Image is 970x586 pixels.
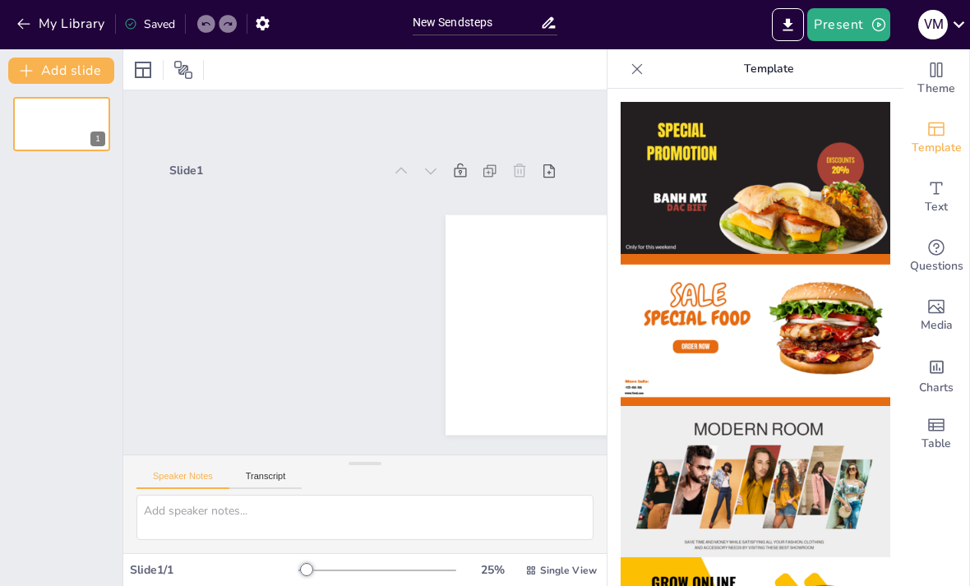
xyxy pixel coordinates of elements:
[621,102,890,254] img: thumb-1.png
[304,53,459,223] div: Slide 1
[12,11,112,37] button: My Library
[903,168,969,227] div: Add text boxes
[918,10,948,39] div: V M
[772,8,804,41] button: Export to PowerPoint
[13,97,110,151] div: 1
[910,257,963,275] span: Questions
[90,132,105,146] div: 1
[919,379,954,397] span: Charts
[621,254,890,406] img: thumb-2.png
[136,471,229,489] button: Speaker Notes
[918,8,948,41] button: V M
[650,49,887,89] p: Template
[921,316,953,335] span: Media
[807,8,889,41] button: Present
[130,57,156,83] div: Layout
[173,60,193,80] span: Position
[124,16,175,32] div: Saved
[912,139,962,157] span: Template
[903,286,969,345] div: Add images, graphics, shapes or video
[903,404,969,464] div: Add a table
[130,562,298,578] div: Slide 1 / 1
[921,435,951,453] span: Table
[229,471,303,489] button: Transcript
[917,80,955,98] span: Theme
[903,345,969,404] div: Add charts and graphs
[903,227,969,286] div: Get real-time input from your audience
[903,49,969,108] div: Change the overall theme
[621,406,890,558] img: thumb-3.png
[8,58,114,84] button: Add slide
[473,562,512,578] div: 25 %
[540,564,597,577] span: Single View
[903,108,969,168] div: Add ready made slides
[925,198,948,216] span: Text
[413,11,541,35] input: Insert title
